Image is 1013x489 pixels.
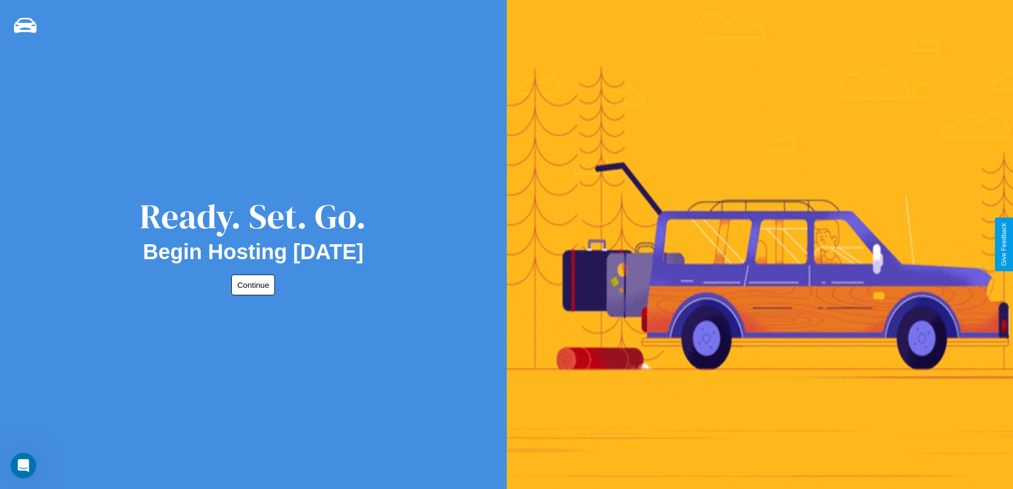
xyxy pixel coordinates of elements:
div: Give Feedback [1000,223,1008,266]
button: Continue [231,275,275,295]
h2: Begin Hosting [DATE] [143,240,364,264]
iframe: Intercom live chat [11,453,36,478]
div: Ready. Set. Go. [140,193,366,240]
